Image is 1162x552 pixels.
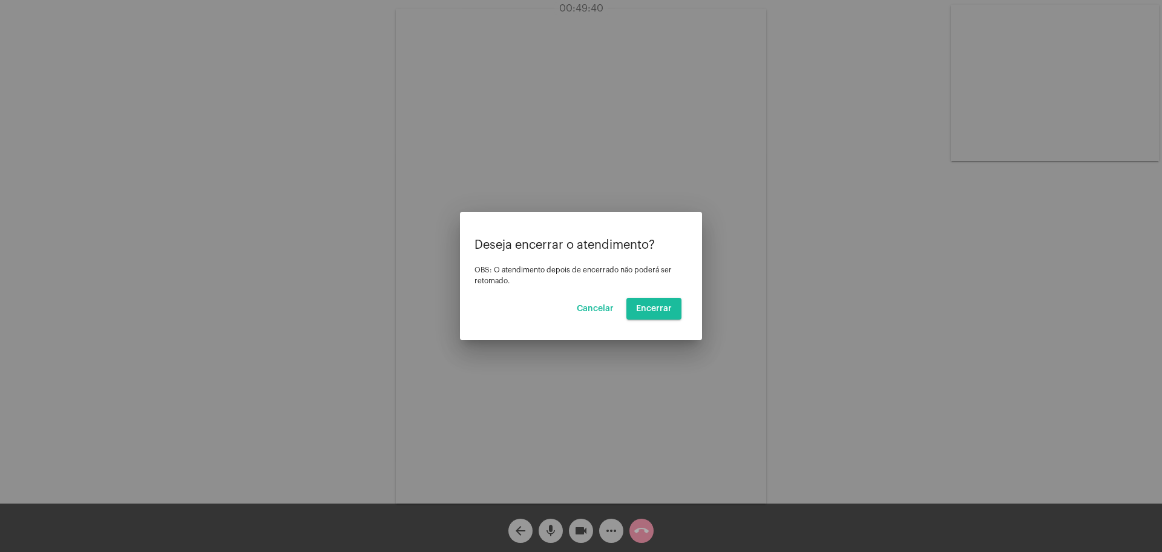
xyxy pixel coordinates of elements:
[577,304,614,313] span: Cancelar
[567,298,623,320] button: Cancelar
[636,304,672,313] span: Encerrar
[474,238,688,252] p: Deseja encerrar o atendimento?
[474,266,672,284] span: OBS: O atendimento depois de encerrado não poderá ser retomado.
[626,298,681,320] button: Encerrar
